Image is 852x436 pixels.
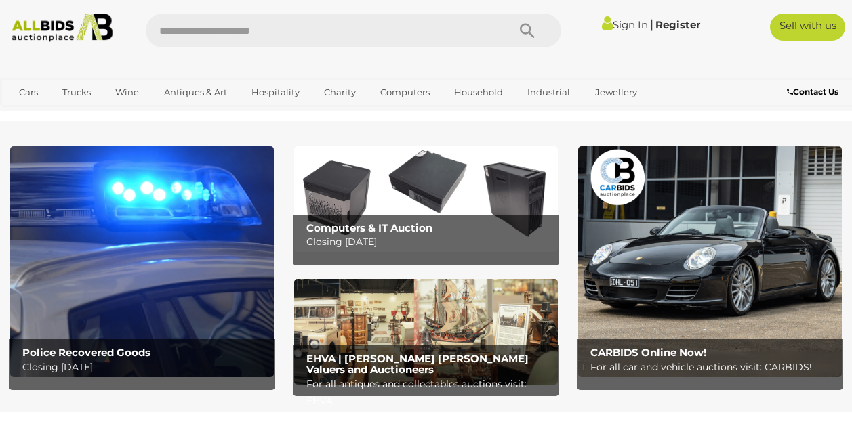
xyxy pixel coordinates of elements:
[54,81,100,104] a: Trucks
[770,14,845,41] a: Sell with us
[578,146,842,377] img: CARBIDS Online Now!
[602,18,648,31] a: Sign In
[106,81,148,104] a: Wine
[22,346,150,359] b: Police Recovered Goods
[306,376,553,410] p: For all antiques and collectables auctions visit: EHVA
[10,146,274,377] a: Police Recovered Goods Police Recovered Goods Closing [DATE]
[650,17,653,32] span: |
[10,146,274,377] img: Police Recovered Goods
[787,87,838,97] b: Contact Us
[243,81,308,104] a: Hospitality
[655,18,700,31] a: Register
[306,234,553,250] p: Closing [DATE]
[10,104,54,126] a: Office
[60,104,106,126] a: Sports
[787,85,842,100] a: Contact Us
[306,352,529,376] b: EHVA | [PERSON_NAME] [PERSON_NAME] Valuers and Auctioneers
[586,81,646,104] a: Jewellery
[578,146,842,377] a: CARBIDS Online Now! CARBIDS Online Now! For all car and vehicle auctions visit: CARBIDS!
[371,81,439,104] a: Computers
[113,104,226,126] a: [GEOGRAPHIC_DATA]
[590,359,837,376] p: For all car and vehicle auctions visit: CARBIDS!
[6,14,119,42] img: Allbids.com.au
[294,146,558,252] img: Computers & IT Auction
[306,221,432,234] b: Computers & IT Auction
[294,279,558,385] a: EHVA | Evans Hastings Valuers and Auctioneers EHVA | [PERSON_NAME] [PERSON_NAME] Valuers and Auct...
[22,359,269,376] p: Closing [DATE]
[10,81,47,104] a: Cars
[519,81,579,104] a: Industrial
[294,279,558,385] img: EHVA | Evans Hastings Valuers and Auctioneers
[315,81,365,104] a: Charity
[590,346,706,359] b: CARBIDS Online Now!
[155,81,236,104] a: Antiques & Art
[493,14,561,47] button: Search
[294,146,558,252] a: Computers & IT Auction Computers & IT Auction Closing [DATE]
[445,81,512,104] a: Household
